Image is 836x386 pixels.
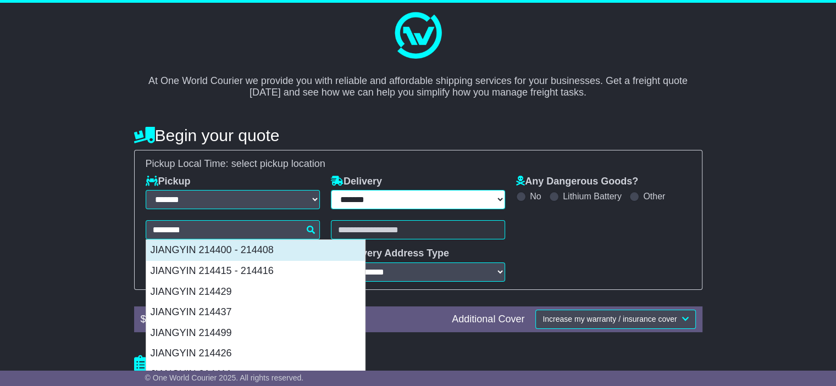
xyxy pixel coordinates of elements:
[145,373,304,382] span: © One World Courier 2025. All rights reserved.
[390,8,445,63] img: One World Courier Logo - great freight rates
[146,261,365,282] div: JIANGYIN 214415 - 214416
[135,314,447,326] div: $ FreightSafe warranty included
[146,240,365,261] div: JIANGYIN 214400 - 214408
[146,282,365,303] div: JIANGYIN 214429
[643,191,665,202] label: Other
[446,314,530,326] div: Additional Cover
[134,126,702,144] h4: Begin your quote
[563,191,622,202] label: Lithium Battery
[530,191,541,202] label: No
[146,364,365,385] div: JIANGYIN 214411
[542,315,677,323] span: Increase my warranty / insurance cover
[145,63,691,99] p: At One World Courier we provide you with reliable and affordable shipping services for your busin...
[535,310,695,329] button: Increase my warranty / insurance cover
[146,323,365,344] div: JIANGYIN 214499
[231,158,325,169] span: select pickup location
[146,176,191,188] label: Pickup
[146,302,365,323] div: JIANGYIN 214437
[331,176,382,188] label: Delivery
[134,355,272,373] h4: Package details |
[140,158,696,170] div: Pickup Local Time:
[146,343,365,364] div: JIANGYIN 214426
[331,248,449,260] label: Delivery Address Type
[516,176,638,188] label: Any Dangerous Goods?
